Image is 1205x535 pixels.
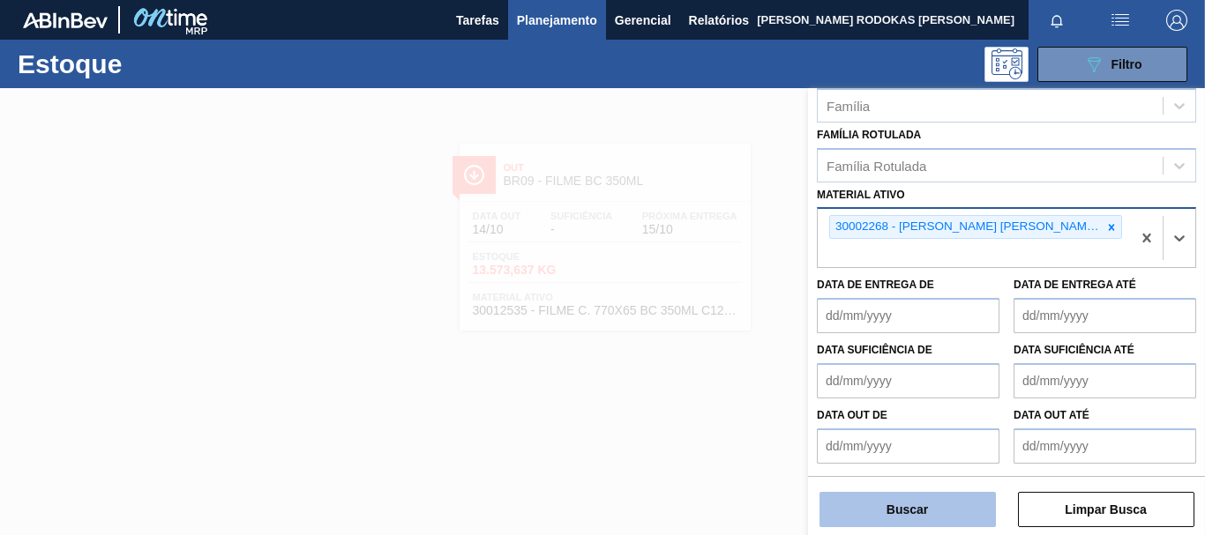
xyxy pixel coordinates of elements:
[817,428,999,464] input: dd/mm/yyyy
[817,409,887,421] label: Data out de
[1014,409,1089,421] label: Data out até
[827,98,870,113] div: Família
[1029,8,1085,33] button: Notificações
[1111,57,1142,71] span: Filtro
[1014,363,1196,398] input: dd/mm/yyyy
[1014,279,1136,291] label: Data de Entrega até
[817,363,999,398] input: dd/mm/yyyy
[817,129,921,141] label: Família Rotulada
[984,47,1029,82] div: Pogramando: nenhum usuário selecionado
[1166,10,1187,31] img: Logout
[1014,344,1134,356] label: Data suficiência até
[517,10,597,31] span: Planejamento
[817,279,934,291] label: Data de Entrega de
[23,12,108,28] img: TNhmsLtSVTkK8tSr43FrP2fwEKptu5GPRR3wAAAABJRU5ErkJggg==
[817,298,999,333] input: dd/mm/yyyy
[827,158,926,173] div: Família Rotulada
[1110,10,1131,31] img: userActions
[456,10,499,31] span: Tarefas
[817,189,905,201] label: Material ativo
[1014,298,1196,333] input: dd/mm/yyyy
[689,10,749,31] span: Relatórios
[817,344,932,356] label: Data suficiência de
[1037,47,1187,82] button: Filtro
[615,10,671,31] span: Gerencial
[18,54,265,74] h1: Estoque
[830,216,1102,238] div: 30002268 - [PERSON_NAME] [PERSON_NAME] AF IN65
[1014,428,1196,464] input: dd/mm/yyyy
